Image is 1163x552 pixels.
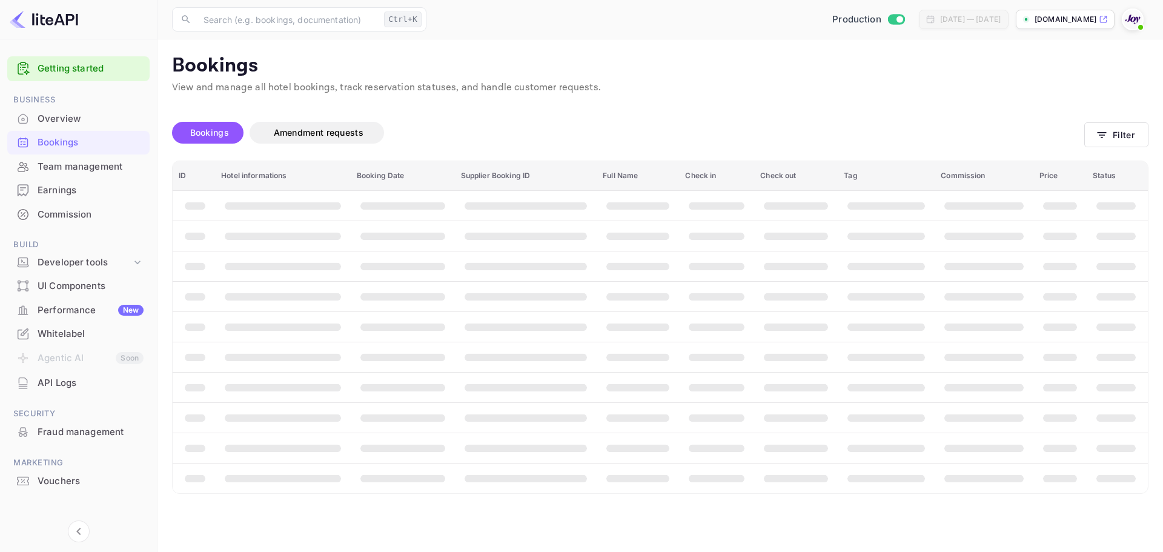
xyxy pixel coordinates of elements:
div: Ctrl+K [384,12,422,27]
div: Overview [7,107,150,131]
th: Status [1087,161,1148,191]
p: Bookings [172,54,1148,78]
a: Fraud management [7,421,150,443]
a: Earnings [7,179,150,201]
th: Check in [679,161,754,191]
div: Earnings [38,184,144,198]
a: Commission [7,203,150,225]
div: Bookings [38,136,144,150]
div: Team management [38,160,144,174]
a: PerformanceNew [7,299,150,321]
th: Commission [935,161,1033,191]
a: API Logs [7,371,150,394]
div: [DATE] — [DATE] [940,14,1001,25]
a: UI Components [7,274,150,297]
p: View and manage all hotel bookings, track reservation statuses, and handle customer requests. [172,81,1148,95]
div: UI Components [7,274,150,298]
div: Bookings [7,131,150,155]
div: Whitelabel [7,322,150,346]
a: Whitelabel [7,322,150,345]
img: LiteAPI logo [10,10,78,29]
div: New [118,305,144,316]
span: Business [7,93,150,107]
table: booking table [173,161,1148,493]
div: Earnings [7,179,150,202]
div: Switch to Sandbox mode [827,13,909,27]
div: Developer tools [7,252,150,273]
th: Tag [838,161,935,191]
div: Fraud management [38,425,144,439]
span: Security [7,407,150,421]
th: Price [1033,161,1087,191]
div: Whitelabel [38,327,144,341]
div: Commission [7,203,150,227]
span: Bookings [190,127,229,138]
a: Vouchers [7,470,150,492]
div: PerformanceNew [7,299,150,322]
span: Build [7,238,150,251]
div: UI Components [38,279,144,293]
th: Hotel informations [215,161,351,191]
div: Vouchers [38,474,144,488]
img: With Joy [1123,10,1142,29]
a: Overview [7,107,150,130]
div: Team management [7,155,150,179]
th: Full Name [597,161,679,191]
th: Booking Date [351,161,455,191]
span: Amendment requests [274,127,363,138]
a: Team management [7,155,150,178]
div: Getting started [7,56,150,81]
div: Developer tools [38,256,131,270]
div: API Logs [7,371,150,395]
span: Marketing [7,456,150,470]
div: Commission [38,208,144,222]
th: Supplier Booking ID [455,161,597,191]
div: Performance [38,304,144,318]
div: API Logs [38,376,144,390]
input: Search (e.g. bookings, documentation) [196,7,379,32]
span: Production [832,13,881,27]
a: Getting started [38,62,144,76]
th: ID [173,161,215,191]
th: Check out [754,161,838,191]
p: [DOMAIN_NAME] [1035,14,1096,25]
div: Vouchers [7,470,150,493]
button: Filter [1084,122,1148,147]
div: Overview [38,112,144,126]
div: account-settings tabs [172,122,1084,144]
button: Collapse navigation [68,520,90,542]
a: Bookings [7,131,150,153]
div: Fraud management [7,421,150,444]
